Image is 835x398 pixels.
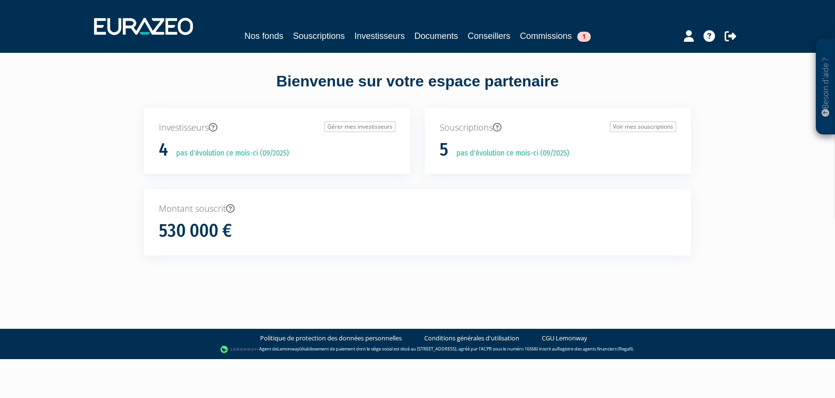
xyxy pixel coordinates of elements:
a: Nos fonds [244,29,283,43]
a: Souscriptions [293,29,345,43]
div: - Agent de (établissement de paiement dont le siège social est situé au [STREET_ADDRESS], agréé p... [10,345,825,354]
h1: 5 [440,140,448,160]
a: Lemonway [277,346,299,352]
p: pas d'évolution ce mois-ci (09/2025) [450,148,569,159]
p: Besoin d'aide ? [820,44,831,130]
div: Bienvenue sur votre espace partenaire [137,71,698,108]
span: 1 [577,32,591,42]
a: Documents [415,29,458,43]
a: Investisseurs [354,29,405,43]
p: pas d'évolution ce mois-ci (09/2025) [169,148,289,159]
a: Conditions générales d'utilisation [424,334,519,343]
img: logo-lemonway.png [220,345,257,354]
a: Voir mes souscriptions [610,121,676,132]
a: Gérer mes investisseurs [324,121,395,132]
a: Commissions1 [520,29,591,43]
p: Investisseurs [159,121,395,134]
h1: 530 000 € [159,221,232,241]
a: Conseillers [468,29,511,43]
img: 1732889491-logotype_eurazeo_blanc_rvb.png [94,18,193,35]
a: Politique de protection des données personnelles [260,334,402,343]
h1: 4 [159,140,168,160]
a: Registre des agents financiers (Regafi) [557,346,633,352]
p: Montant souscrit [159,203,676,215]
p: Souscriptions [440,121,676,134]
a: CGU Lemonway [542,334,587,343]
